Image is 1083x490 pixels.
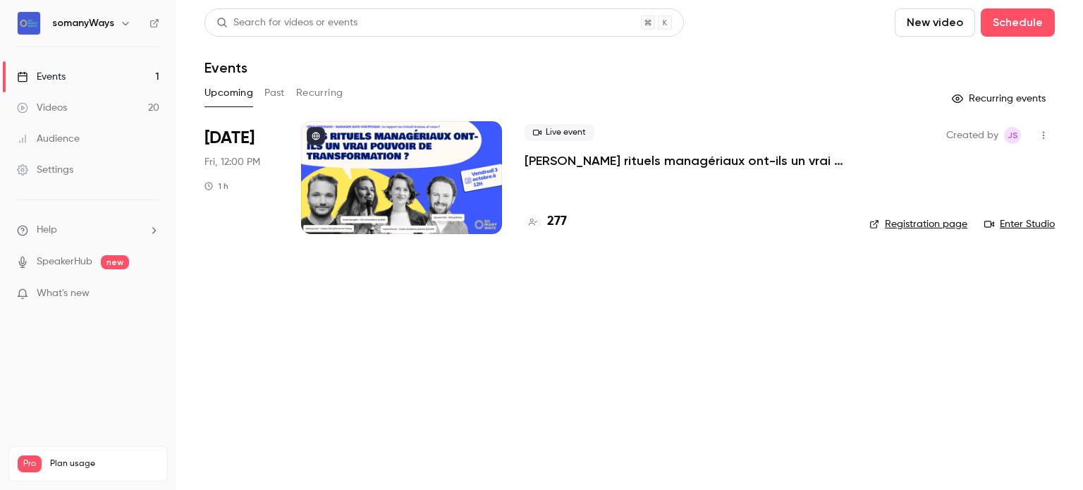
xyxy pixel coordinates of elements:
[895,8,975,37] button: New video
[17,223,159,238] li: help-dropdown-opener
[981,8,1055,37] button: Schedule
[50,458,159,470] span: Plan usage
[204,127,255,149] span: [DATE]
[17,132,80,146] div: Audience
[984,217,1055,231] a: Enter Studio
[946,87,1055,110] button: Recurring events
[525,212,567,231] a: 277
[52,16,114,30] h6: somanyWays
[37,286,90,301] span: What's new
[547,212,567,231] h4: 277
[525,124,594,141] span: Live event
[18,455,42,472] span: Pro
[869,217,967,231] a: Registration page
[296,82,343,104] button: Recurring
[204,59,247,76] h1: Events
[1008,127,1018,144] span: JS
[946,127,998,144] span: Created by
[101,255,129,269] span: new
[37,255,92,269] a: SpeakerHub
[17,163,73,177] div: Settings
[1004,127,1021,144] span: Julia Sueur
[17,101,67,115] div: Videos
[264,82,285,104] button: Past
[18,12,40,35] img: somanyWays
[204,155,260,169] span: Fri, 12:00 PM
[216,16,357,30] div: Search for videos or events
[37,223,57,238] span: Help
[204,121,279,234] div: Oct 3 Fri, 12:00 PM (Europe/Paris)
[204,82,253,104] button: Upcoming
[204,180,228,192] div: 1 h
[17,70,66,84] div: Events
[525,152,847,169] a: [PERSON_NAME] rituels managériaux ont-ils un vrai pouvoir de transformation ?
[142,288,159,300] iframe: Noticeable Trigger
